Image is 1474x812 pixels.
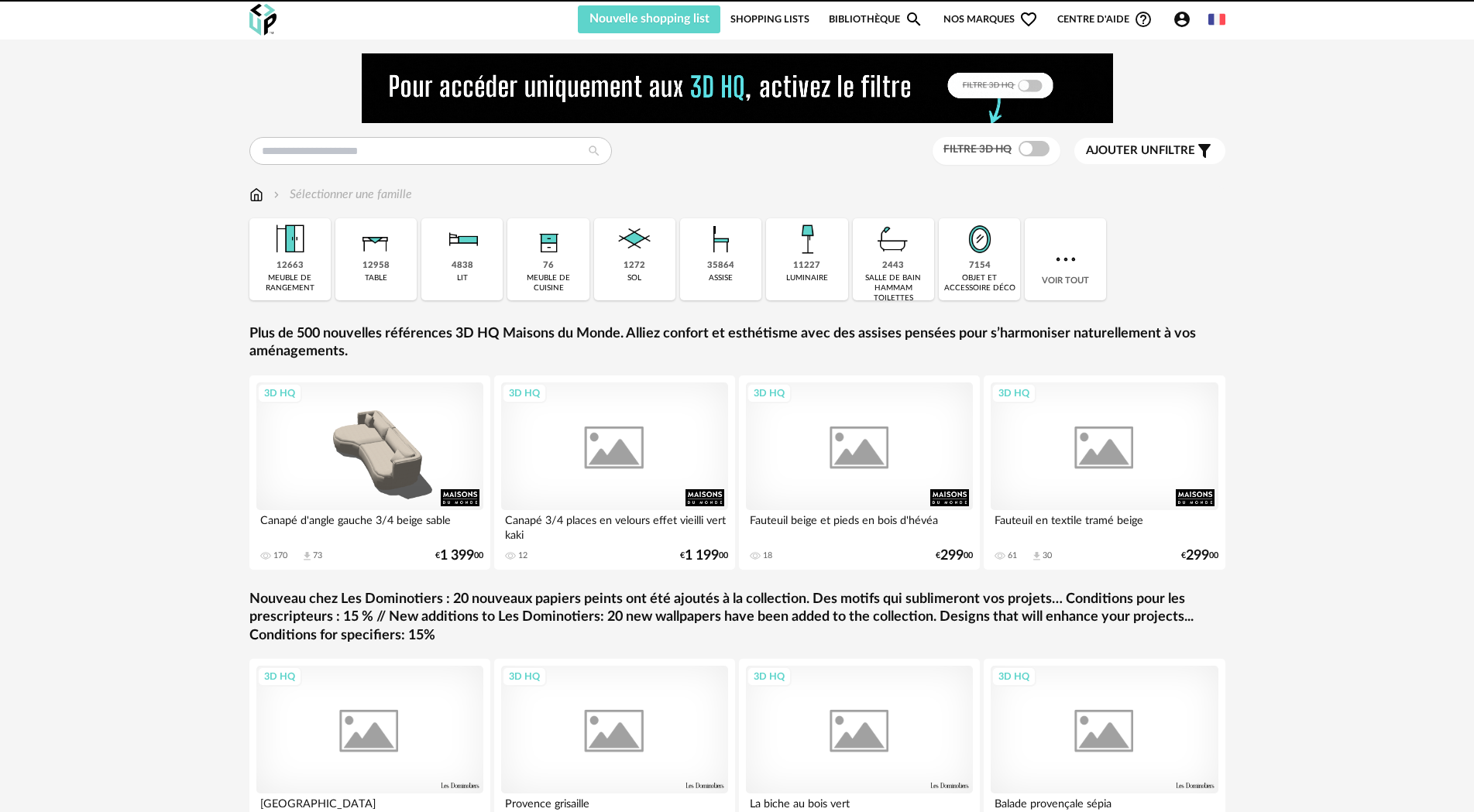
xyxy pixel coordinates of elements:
[707,260,734,272] div: 35864
[257,383,302,403] div: 3D HQ
[518,550,527,561] div: 12
[442,218,483,260] img: Literie.png
[793,260,820,272] div: 11227
[829,5,923,33] a: BibliothèqueMagnify icon
[249,375,491,570] a: 3D HQ Canapé d'angle gauche 3/4 beige sable 170 Download icon 73 €1 39900
[1208,11,1225,28] img: fr
[739,375,981,570] a: 3D HQ Fauteuil beige et pieds en bois d'hévéa 18 €29900
[1025,218,1106,300] div: Voir tout
[501,510,729,541] div: Canapé 3/4 places en velours effet vieilli vert kaki
[1134,10,1153,29] span: Help Circle Outline icon
[1043,550,1052,561] div: 30
[943,273,1015,293] div: objet et accessoire déco
[365,273,387,283] div: table
[940,550,964,561] span: 299
[984,375,1225,570] a: 3D HQ Fauteuil en textile tramé beige 61 Download icon 30 €29900
[1086,143,1195,159] span: filtre
[709,273,733,283] div: assise
[943,144,1012,155] span: Filtre 3D HQ
[624,260,645,272] div: 1272
[254,273,326,293] div: meuble de rangement
[1181,550,1218,561] div: € 00
[440,550,474,561] span: 1 399
[1052,245,1080,273] img: more.7b13dc1.svg
[613,218,655,260] img: Sol.png
[249,591,1225,645] a: Nouveau chez Les Dominotiers : 20 nouveaux papiers peints ont été ajoutés à la collection. Des mo...
[527,218,569,260] img: Rangement.png
[270,186,283,204] img: svg+xml;base64,PHN2ZyB3aWR0aD0iMTYiIGhlaWdodD0iMTYiIHZpZXdCb3g9IjAgMCAxNiAxNiIgZmlsbD0ibm9uZSIgeG...
[249,325,1225,361] a: Plus de 500 nouvelles références 3D HQ Maisons du Monde. Alliez confort et esthétisme avec des as...
[249,4,277,36] img: OXP
[991,510,1218,541] div: Fauteuil en textile tramé beige
[991,383,1036,403] div: 3D HQ
[277,260,304,272] div: 12663
[882,260,904,272] div: 2443
[1074,138,1225,164] button: Ajouter unfiltre Filter icon
[905,10,923,29] span: Magnify icon
[730,5,809,33] a: Shopping Lists
[969,260,991,272] div: 7154
[872,218,914,260] img: Salle%20de%20bain.png
[512,273,584,293] div: meuble de cuisine
[747,383,792,403] div: 3D HQ
[685,550,719,561] span: 1 199
[578,5,721,33] button: Nouvelle shopping list
[362,53,1113,123] img: NEW%20NEW%20HQ%20NEW_V1.gif
[589,12,710,25] span: Nouvelle shopping list
[256,510,484,541] div: Canapé d'angle gauche 3/4 beige sable
[747,666,792,687] div: 3D HQ
[1186,550,1209,561] span: 299
[936,550,973,561] div: € 00
[502,666,547,687] div: 3D HQ
[452,260,473,272] div: 4838
[313,550,322,561] div: 73
[1173,10,1191,29] span: Account Circle icon
[362,260,390,272] div: 12958
[943,5,1038,33] span: Nos marques
[627,273,641,283] div: sol
[1086,145,1159,156] span: Ajouter un
[502,383,547,403] div: 3D HQ
[270,186,412,204] div: Sélectionner une famille
[249,186,263,204] img: svg+xml;base64,PHN2ZyB3aWR0aD0iMTYiIGhlaWdodD0iMTciIHZpZXdCb3g9IjAgMCAxNiAxNyIgZmlsbD0ibm9uZSIgeG...
[786,273,828,283] div: luminaire
[746,510,974,541] div: Fauteuil beige et pieds en bois d'hévéa
[1008,550,1017,561] div: 61
[1031,550,1043,562] span: Download icon
[763,550,772,561] div: 18
[273,550,287,561] div: 170
[1057,10,1153,29] span: Centre d'aideHelp Circle Outline icon
[1195,142,1214,160] span: Filter icon
[301,550,313,562] span: Download icon
[543,260,554,272] div: 76
[991,666,1036,687] div: 3D HQ
[269,218,311,260] img: Meuble%20de%20rangement.png
[680,550,728,561] div: € 00
[494,375,736,570] a: 3D HQ Canapé 3/4 places en velours effet vieilli vert kaki 12 €1 19900
[786,218,828,260] img: Luminaire.png
[257,666,302,687] div: 3D HQ
[457,273,468,283] div: lit
[355,218,397,260] img: Table.png
[435,550,483,561] div: € 00
[857,273,929,303] div: salle de bain hammam toilettes
[1019,10,1038,29] span: Heart Outline icon
[1173,10,1198,29] span: Account Circle icon
[959,218,1001,260] img: Miroir.png
[700,218,742,260] img: Assise.png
